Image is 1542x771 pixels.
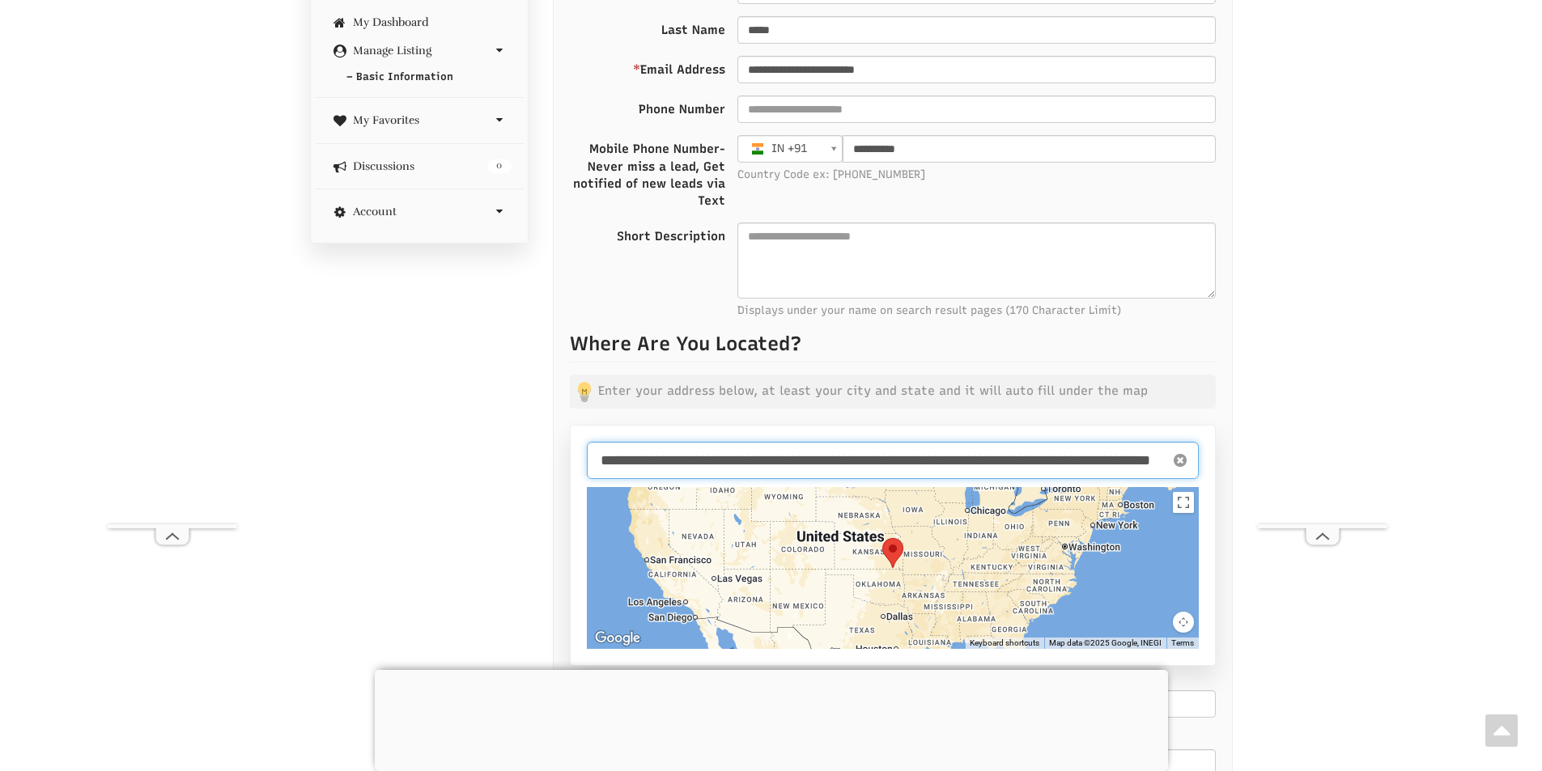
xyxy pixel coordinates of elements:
[1049,638,1162,647] span: Map data ©2025 Google, INEGI
[738,136,821,162] span: IN +91
[487,159,512,174] span: 0
[108,39,237,524] iframe: Advertisement
[633,56,725,78] label: Email Address
[570,330,1216,362] p: Where Are You Located?
[661,16,725,39] label: Last Name
[327,160,512,172] a: 0 Discussions
[375,670,1168,767] iframe: Advertisement
[1173,492,1194,513] button: Toggle fullscreen view
[1173,612,1194,633] button: Map camera controls
[327,205,512,218] a: Account
[591,628,644,649] a: Open this area in Google Maps (opens a new window)
[737,167,1216,182] span: Country Code ex: [PHONE_NUMBER]
[737,135,843,163] a: IN +91
[737,303,1216,318] span: Displays under your name on search result pages (170 Character Limit)
[327,114,512,126] a: My Favorites
[327,44,512,57] a: Manage Listing
[315,66,524,89] a: – Basic Information
[570,135,725,210] label: Mobile Phone Number- Never miss a lead, Get notified of new leads via Text
[1258,39,1387,524] iframe: Advertisement
[591,628,644,649] img: Google
[639,95,725,118] label: Phone Number
[1171,638,1194,647] a: Terms (opens in new tab)
[617,222,725,245] label: Short Description
[882,538,903,568] div: Your current location
[570,375,1216,408] p: Enter your address below, at least your city and state and it will auto fill under the map
[970,638,1039,649] button: Keyboard shortcuts
[327,16,512,28] a: My Dashboard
